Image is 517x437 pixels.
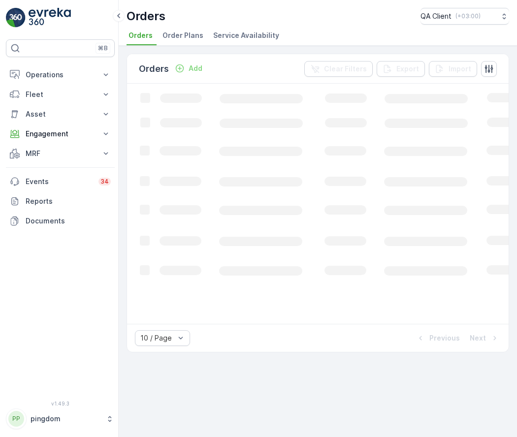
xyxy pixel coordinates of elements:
[6,65,115,85] button: Operations
[26,149,95,158] p: MRF
[6,408,115,429] button: PPpingdom
[429,61,477,77] button: Import
[304,61,373,77] button: Clear Filters
[26,177,93,187] p: Events
[469,332,501,344] button: Next
[26,70,95,80] p: Operations
[6,191,115,211] a: Reports
[455,12,481,20] p: ( +03:00 )
[26,216,111,226] p: Documents
[31,414,101,424] p: pingdom
[6,401,115,406] span: v 1.49.3
[324,64,367,74] p: Clear Filters
[29,8,71,28] img: logo_light-DOdMpM7g.png
[420,11,452,21] p: QA Client
[449,64,471,74] p: Import
[162,31,203,40] span: Order Plans
[6,211,115,231] a: Documents
[26,129,95,139] p: Engagement
[6,8,26,28] img: logo
[396,64,419,74] p: Export
[171,62,206,74] button: Add
[189,63,202,73] p: Add
[8,411,24,427] div: PP
[6,104,115,124] button: Asset
[6,172,115,191] a: Events34
[26,90,95,99] p: Fleet
[6,124,115,144] button: Engagement
[139,62,169,76] p: Orders
[377,61,425,77] button: Export
[470,333,486,343] p: Next
[26,196,111,206] p: Reports
[26,109,95,119] p: Asset
[6,85,115,104] button: Fleet
[420,8,509,25] button: QA Client(+03:00)
[100,178,109,186] p: 34
[213,31,279,40] span: Service Availability
[127,8,165,24] p: Orders
[98,44,108,52] p: ⌘B
[429,333,460,343] p: Previous
[6,144,115,163] button: MRF
[129,31,153,40] span: Orders
[415,332,461,344] button: Previous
